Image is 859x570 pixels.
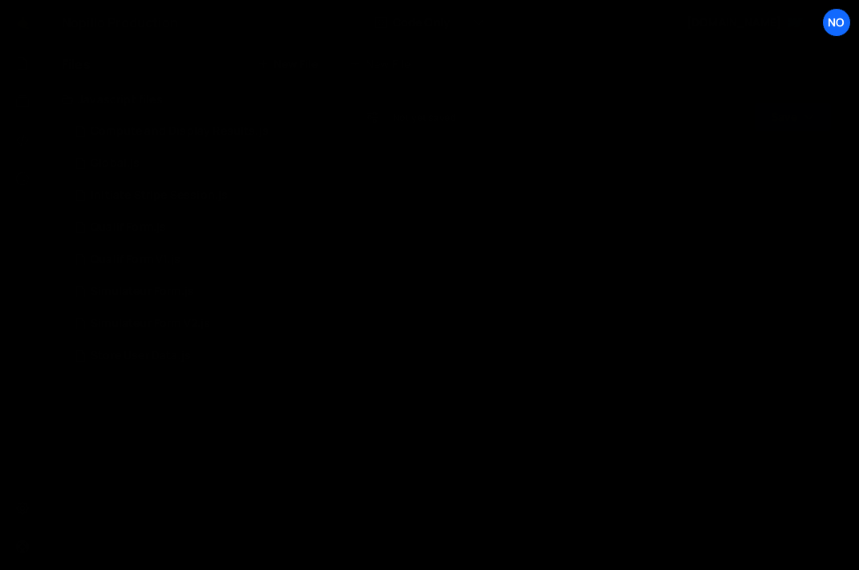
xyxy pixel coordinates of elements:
[3,3,43,42] a: 🤙
[822,8,851,37] a: No
[91,349,191,363] div: Store User Data.js
[673,8,817,37] a: [DOMAIN_NAME]
[91,253,180,267] div: Qualif Form V1.js
[62,340,337,372] div: 8072/18527.js
[91,220,166,235] div: Qualif Form.js
[62,180,337,212] div: 8072/18519.js
[62,212,337,244] div: 8072/16345.js
[62,13,178,32] div: Nopillo Production
[350,56,417,72] div: New File
[91,317,210,331] div: Simulateur Form V2.js
[62,276,337,308] div: 8072/16343.js
[754,103,832,131] button: Save
[257,58,318,71] button: New File
[62,55,91,73] h2: Files
[62,115,337,148] div: 8072/18732.js
[43,83,337,115] div: Javascript files
[91,124,269,139] div: Compute and Display Results.js
[62,244,337,276] div: 8072/34048.js
[393,111,456,124] div: Not yet saved
[363,8,497,37] button: Code Only
[62,148,337,180] div: 8072/17751.js
[91,188,228,203] div: Initiate Stripe Session.js
[91,156,140,171] div: Global.js
[62,308,337,340] div: 8072/17720.js
[91,285,194,299] div: Simulateur Form.js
